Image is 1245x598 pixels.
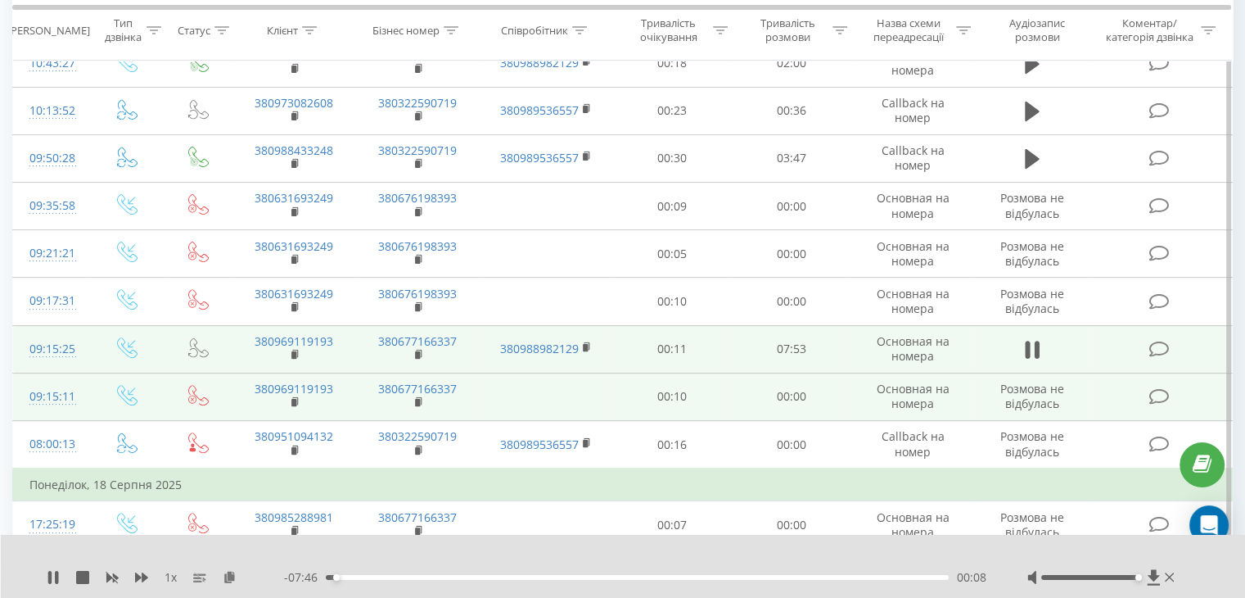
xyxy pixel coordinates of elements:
[613,373,732,420] td: 00:10
[255,190,333,206] a: 380631693249
[613,501,732,549] td: 00:07
[850,421,974,469] td: Callback на номер
[378,95,457,111] a: 380322590719
[1000,190,1064,220] span: Розмова не відбулась
[500,55,579,70] a: 380988982129
[29,333,73,365] div: 09:15:25
[850,39,974,87] td: Основная на номера
[1000,286,1064,316] span: Розмова не відбулась
[255,333,333,349] a: 380969119193
[613,325,732,373] td: 00:11
[378,143,457,158] a: 380322590719
[732,230,850,278] td: 00:00
[866,17,952,45] div: Назва схеми переадресації
[378,286,457,301] a: 380676198393
[732,373,850,420] td: 00:00
[378,381,457,396] a: 380677166337
[628,17,710,45] div: Тривалість очікування
[500,150,579,165] a: 380989536557
[850,134,974,182] td: Callback на номер
[850,501,974,549] td: Основная на номера
[613,134,732,182] td: 00:30
[178,24,210,38] div: Статус
[732,501,850,549] td: 00:00
[29,190,73,222] div: 09:35:58
[255,48,333,63] a: 380688868332
[29,381,73,413] div: 09:15:11
[732,278,850,325] td: 00:00
[378,238,457,254] a: 380676198393
[378,333,457,349] a: 380677166337
[747,17,828,45] div: Тривалість розмови
[333,574,340,581] div: Accessibility label
[103,17,142,45] div: Тип дзвінка
[255,381,333,396] a: 380969119193
[850,183,974,230] td: Основная на номера
[378,190,457,206] a: 380676198393
[13,469,1233,501] td: Понеділок, 18 Серпня 2025
[29,48,73,79] div: 10:43:27
[255,286,333,301] a: 380631693249
[850,373,974,420] td: Основная на номера
[255,428,333,444] a: 380951094132
[732,325,850,373] td: 07:53
[29,238,73,270] div: 09:21:21
[378,510,457,525] a: 380677166337
[613,87,732,134] td: 00:23
[378,48,457,63] a: 380676198393
[850,325,974,373] td: Основная на номера
[957,569,986,586] span: 00:08
[732,421,850,469] td: 00:00
[29,285,73,317] div: 09:17:31
[500,102,579,118] a: 380989536557
[732,134,850,182] td: 03:47
[7,24,90,38] div: [PERSON_NAME]
[1000,238,1064,269] span: Розмова не відбулась
[990,17,1085,45] div: Аудіозапис розмови
[284,569,326,586] span: - 07:46
[613,421,732,469] td: 00:16
[732,87,850,134] td: 00:36
[850,87,974,134] td: Callback на номер
[1189,505,1229,545] div: Open Intercom Messenger
[500,341,579,356] a: 380988982129
[29,95,73,127] div: 10:13:52
[613,183,732,230] td: 00:09
[29,143,73,174] div: 09:50:28
[1000,510,1064,540] span: Розмова не відбулась
[372,24,440,38] div: Бізнес номер
[1000,381,1064,411] span: Розмова не відбулась
[850,230,974,278] td: Основная на номера
[255,143,333,158] a: 380988433248
[501,24,568,38] div: Співробітник
[500,437,579,452] a: 380989536557
[1000,428,1064,459] span: Розмова не відбулась
[613,39,732,87] td: 00:18
[378,428,457,444] a: 380322590719
[1134,574,1141,581] div: Accessibility label
[613,230,732,278] td: 00:05
[1101,17,1197,45] div: Коментар/категорія дзвінка
[267,24,298,38] div: Клієнт
[29,428,73,460] div: 08:00:13
[613,278,732,325] td: 00:10
[29,509,73,541] div: 17:25:19
[255,95,333,111] a: 380973082608
[732,39,850,87] td: 02:00
[165,569,177,586] span: 1 x
[850,278,974,325] td: Основная на номера
[255,238,333,254] a: 380631693249
[732,183,850,230] td: 00:00
[255,510,333,525] a: 380985288981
